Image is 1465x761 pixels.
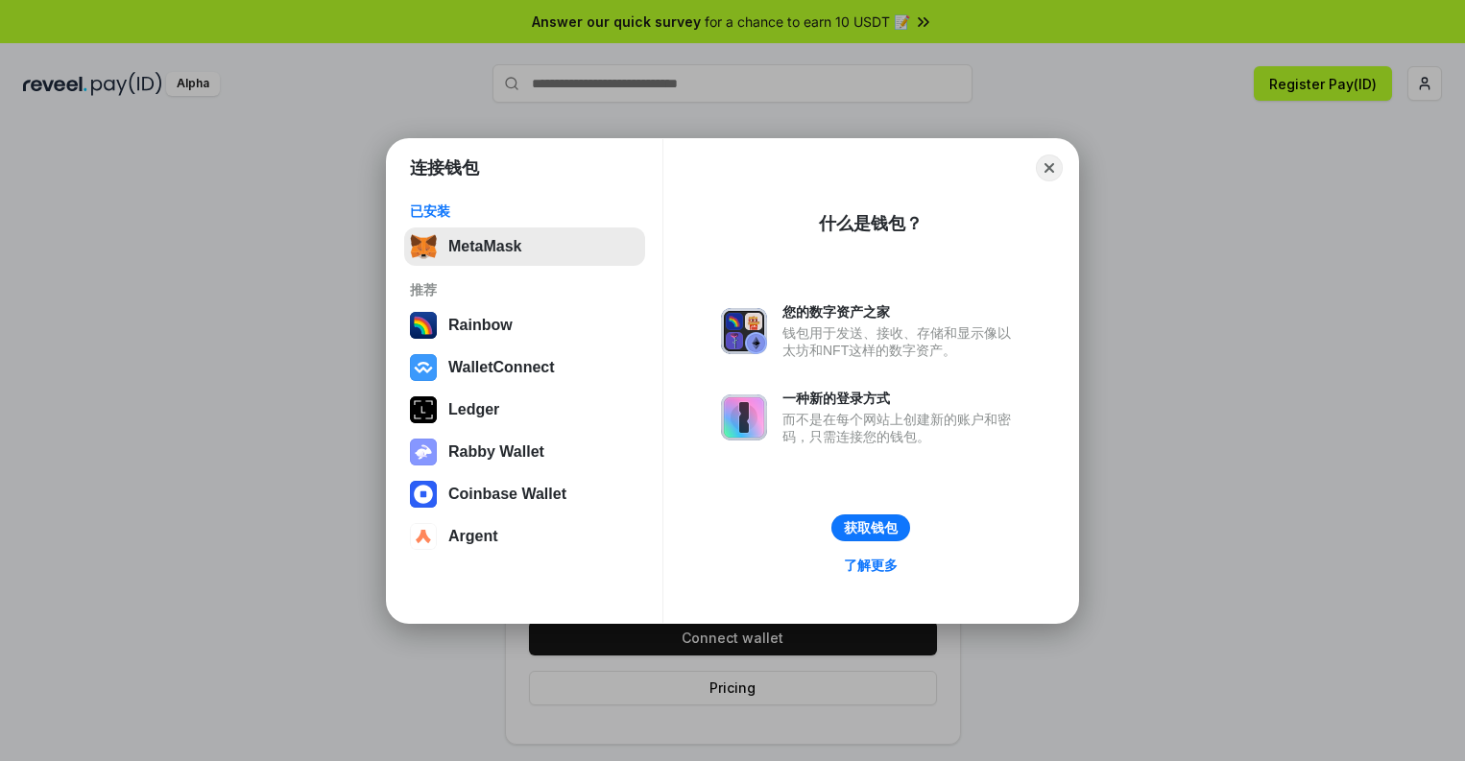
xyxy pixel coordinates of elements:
div: 而不是在每个网站上创建新的账户和密码，只需连接您的钱包。 [782,411,1021,445]
img: svg+xml,%3Csvg%20xmlns%3D%22http%3A%2F%2Fwww.w3.org%2F2000%2Fsvg%22%20width%3D%2228%22%20height%3... [410,396,437,423]
div: 什么是钱包？ [819,212,923,235]
div: 一种新的登录方式 [782,390,1021,407]
button: Rabby Wallet [404,433,645,471]
button: WalletConnect [404,348,645,387]
img: svg+xml,%3Csvg%20fill%3D%22none%22%20height%3D%2233%22%20viewBox%3D%220%200%2035%2033%22%20width%... [410,233,437,260]
button: Argent [404,517,645,556]
img: svg+xml,%3Csvg%20width%3D%22120%22%20height%3D%22120%22%20viewBox%3D%220%200%20120%20120%22%20fil... [410,312,437,339]
div: WalletConnect [448,359,555,376]
img: svg+xml,%3Csvg%20xmlns%3D%22http%3A%2F%2Fwww.w3.org%2F2000%2Fsvg%22%20fill%3D%22none%22%20viewBox... [410,439,437,465]
div: Argent [448,528,498,545]
img: svg+xml,%3Csvg%20xmlns%3D%22http%3A%2F%2Fwww.w3.org%2F2000%2Fsvg%22%20fill%3D%22none%22%20viewBox... [721,394,767,440]
div: Coinbase Wallet [448,486,566,503]
div: 推荐 [410,281,639,298]
img: svg+xml,%3Csvg%20width%3D%2228%22%20height%3D%2228%22%20viewBox%3D%220%200%2028%2028%22%20fill%3D... [410,354,437,381]
button: 获取钱包 [831,514,910,541]
div: 了解更多 [844,557,898,574]
button: Coinbase Wallet [404,475,645,513]
button: Close [1036,155,1063,181]
div: 获取钱包 [844,519,898,536]
img: svg+xml,%3Csvg%20width%3D%2228%22%20height%3D%2228%22%20viewBox%3D%220%200%2028%2028%22%20fill%3D... [410,481,437,508]
div: Rabby Wallet [448,443,544,461]
div: 您的数字资产之家 [782,303,1021,321]
a: 了解更多 [832,553,909,578]
div: 钱包用于发送、接收、存储和显示像以太坊和NFT这样的数字资产。 [782,324,1021,359]
div: 已安装 [410,202,639,220]
button: MetaMask [404,227,645,266]
img: svg+xml,%3Csvg%20width%3D%2228%22%20height%3D%2228%22%20viewBox%3D%220%200%2028%2028%22%20fill%3D... [410,523,437,550]
button: Rainbow [404,306,645,345]
div: Rainbow [448,317,513,334]
h1: 连接钱包 [410,156,479,179]
div: MetaMask [448,238,521,255]
div: Ledger [448,401,499,418]
img: svg+xml,%3Csvg%20xmlns%3D%22http%3A%2F%2Fwww.w3.org%2F2000%2Fsvg%22%20fill%3D%22none%22%20viewBox... [721,308,767,354]
button: Ledger [404,391,645,429]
